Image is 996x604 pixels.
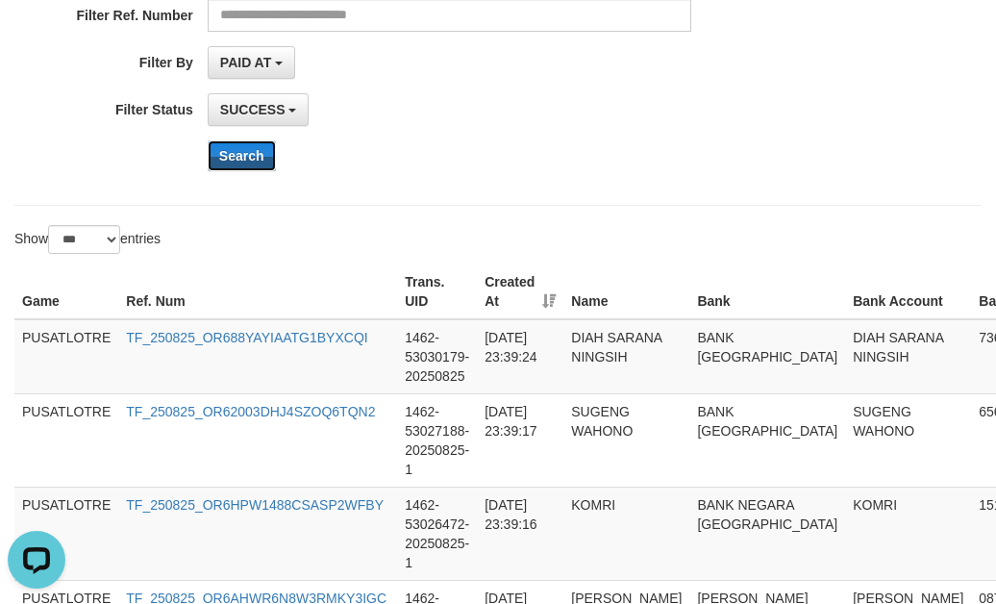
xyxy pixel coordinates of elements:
td: BANK NEGARA [GEOGRAPHIC_DATA] [689,487,845,580]
td: 1462-53026472-20250825-1 [397,487,477,580]
button: Search [208,140,276,171]
th: Name [563,264,689,319]
th: Bank Account [845,264,971,319]
td: PUSATLOTRE [14,319,118,394]
td: PUSATLOTRE [14,393,118,487]
th: Trans. UID [397,264,477,319]
td: SUGENG WAHONO [845,393,971,487]
a: TF_250825_OR6HPW1488CSASP2WFBY [126,497,384,513]
td: [DATE] 23:39:17 [477,393,563,487]
td: PUSATLOTRE [14,487,118,580]
td: 1462-53027188-20250825-1 [397,393,477,487]
label: Show entries [14,225,161,254]
td: DIAH SARANA NINGSIH [845,319,971,394]
button: SUCCESS [208,93,310,126]
td: KOMRI [563,487,689,580]
select: Showentries [48,225,120,254]
a: TF_250825_OR62003DHJ4SZOQ6TQN2 [126,404,375,419]
span: PAID AT [220,55,271,70]
button: PAID AT [208,46,295,79]
th: Ref. Num [118,264,397,319]
td: DIAH SARANA NINGSIH [563,319,689,394]
td: [DATE] 23:39:24 [477,319,563,394]
td: SUGENG WAHONO [563,393,689,487]
button: Open LiveChat chat widget [8,8,65,65]
span: SUCCESS [220,102,286,117]
td: BANK [GEOGRAPHIC_DATA] [689,319,845,394]
td: 1462-53030179-20250825 [397,319,477,394]
th: Game [14,264,118,319]
td: KOMRI [845,487,971,580]
td: [DATE] 23:39:16 [477,487,563,580]
a: TF_250825_OR688YAYIAATG1BYXCQI [126,330,367,345]
th: Created At: activate to sort column ascending [477,264,563,319]
th: Bank [689,264,845,319]
td: BANK [GEOGRAPHIC_DATA] [689,393,845,487]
